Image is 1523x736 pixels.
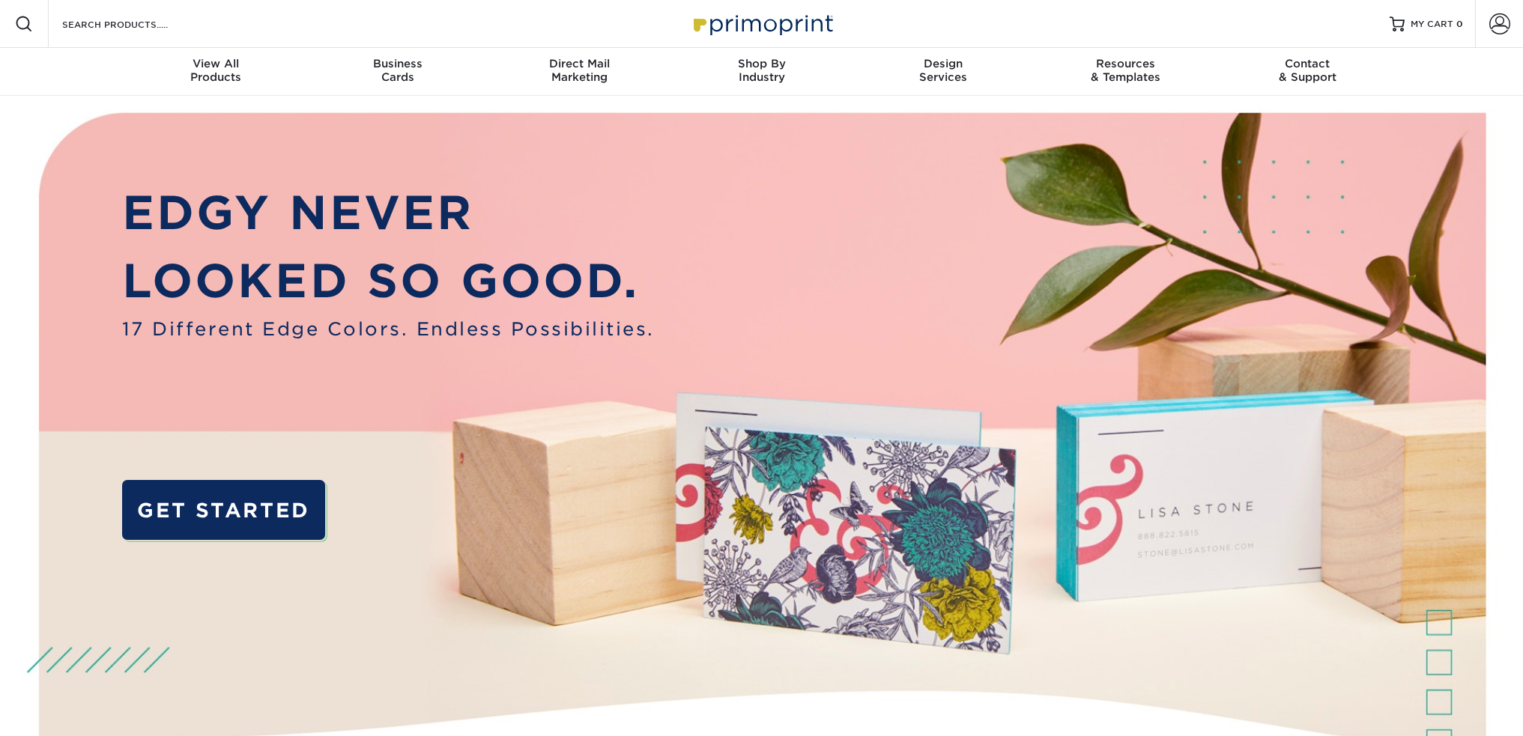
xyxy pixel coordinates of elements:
[1456,19,1463,29] span: 0
[125,57,307,70] span: View All
[306,48,488,96] a: BusinessCards
[853,48,1035,96] a: DesignServices
[1035,57,1217,70] span: Resources
[687,7,837,40] img: Primoprint
[1035,57,1217,84] div: & Templates
[122,480,326,540] a: GET STARTED
[853,57,1035,70] span: Design
[1217,48,1399,96] a: Contact& Support
[125,48,307,96] a: View AllProducts
[488,57,670,84] div: Marketing
[125,57,307,84] div: Products
[122,179,655,247] p: EDGY NEVER
[853,57,1035,84] div: Services
[1217,57,1399,70] span: Contact
[670,57,853,84] div: Industry
[488,48,670,96] a: Direct MailMarketing
[670,57,853,70] span: Shop By
[1411,18,1453,31] span: MY CART
[122,247,655,315] p: LOOKED SO GOOD.
[1035,48,1217,96] a: Resources& Templates
[122,316,655,344] span: 17 Different Edge Colors. Endless Possibilities.
[306,57,488,84] div: Cards
[61,15,207,33] input: SEARCH PRODUCTS.....
[488,57,670,70] span: Direct Mail
[1217,57,1399,84] div: & Support
[670,48,853,96] a: Shop ByIndustry
[306,57,488,70] span: Business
